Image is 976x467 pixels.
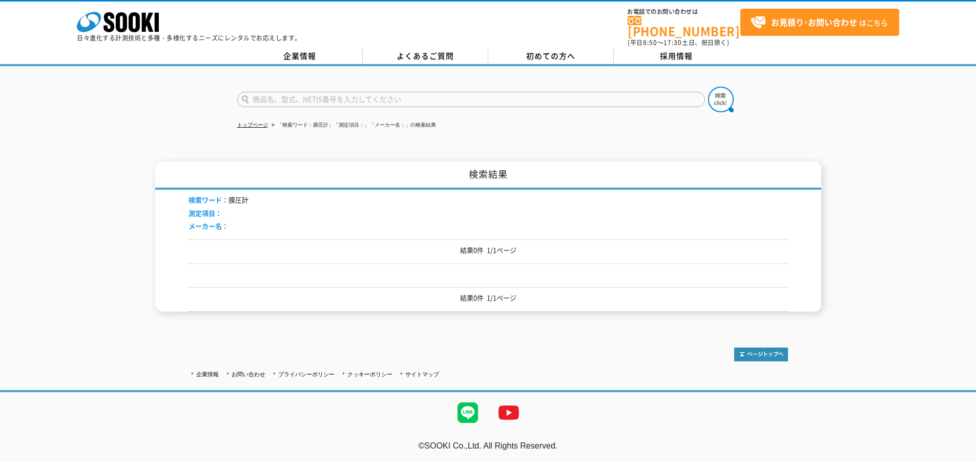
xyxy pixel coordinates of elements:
[363,49,488,64] a: よくあるご質問
[347,371,392,377] a: クッキーポリシー
[237,49,363,64] a: 企業情報
[269,120,436,131] li: 「検索ワード：膜圧計」「測定項目：」「メーカー名：」の検索結果
[189,245,788,256] p: 結果0件 1/1ページ
[628,9,740,15] span: お電話でのお問い合わせは
[628,38,729,47] span: (平日 ～ 土日、祝日除く)
[189,293,788,303] p: 結果0件 1/1ページ
[771,16,857,28] strong: お見積り･お問い合わせ
[643,38,657,47] span: 8:50
[663,38,682,47] span: 17:30
[278,371,335,377] a: プライバシーポリシー
[488,49,614,64] a: 初めての方へ
[189,208,222,218] span: 測定項目：
[734,348,788,361] img: トップページへ
[526,50,575,62] span: 初めての方へ
[155,161,821,190] h1: 検索結果
[196,371,219,377] a: 企業情報
[237,92,705,107] input: 商品名、型式、NETIS番号を入力してください
[708,87,734,112] img: btn_search.png
[237,122,268,128] a: トップページ
[405,371,439,377] a: サイトマップ
[628,16,740,37] a: [PHONE_NUMBER]
[189,195,248,206] li: 膜圧計
[447,392,488,433] img: LINE
[77,35,301,41] p: 日々進化する計測技術と多種・多様化するニーズにレンタルでお応えします。
[189,195,229,205] span: 検索ワード：
[232,371,265,377] a: お問い合わせ
[751,15,888,30] span: はこちら
[614,49,739,64] a: 採用情報
[189,221,229,231] span: メーカー名：
[740,9,899,36] a: お見積り･お問い合わせはこちら
[937,452,976,460] a: テストMail
[488,392,529,433] img: YouTube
